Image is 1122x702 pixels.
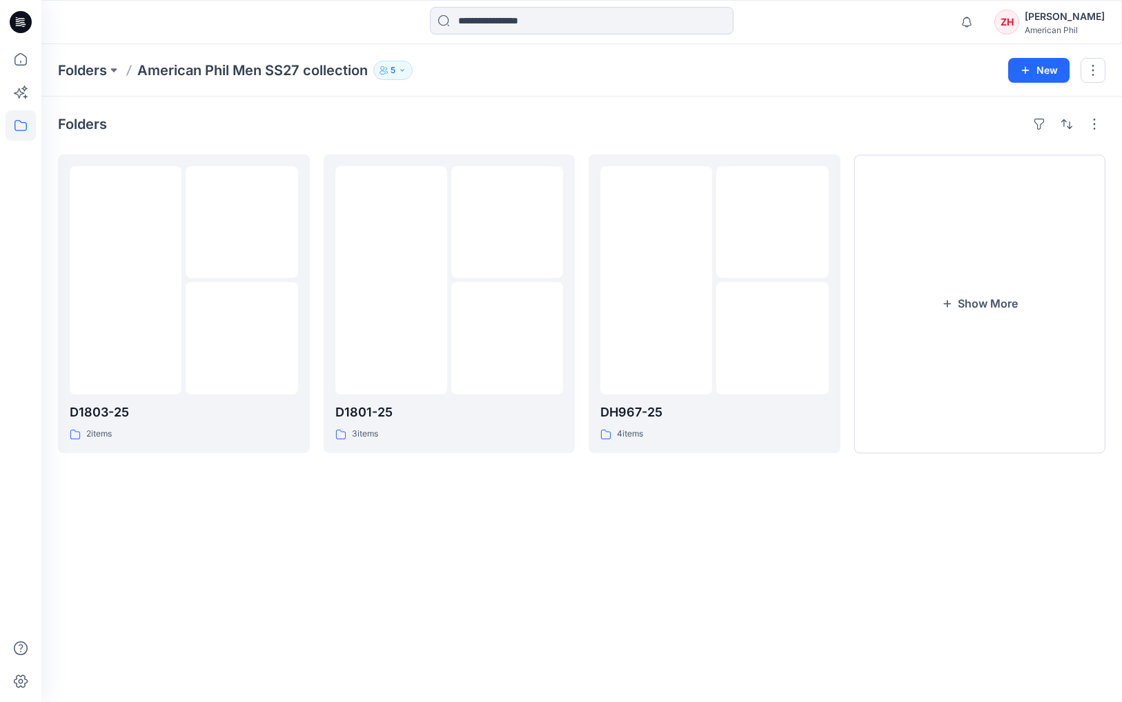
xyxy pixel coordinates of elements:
p: 2 items [86,427,112,441]
div: ZH [994,10,1019,34]
p: D1801-25 [335,403,564,422]
h4: Folders [58,116,107,132]
p: 4 items [617,427,643,441]
button: New [1008,58,1070,83]
button: Show More [854,154,1106,453]
p: American Phil Men SS27 collection [137,61,368,80]
p: DH967-25 [600,403,829,422]
div: American Phil [1025,25,1105,35]
button: 5 [373,61,413,80]
a: Folders [58,61,107,80]
a: DH967-254items [589,154,840,453]
div: [PERSON_NAME] [1025,8,1105,25]
p: D1803-25 [70,403,298,422]
p: 3 items [352,427,378,441]
a: D1803-252items [58,154,310,453]
a: D1801-253items [324,154,575,453]
p: 5 [391,63,395,78]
